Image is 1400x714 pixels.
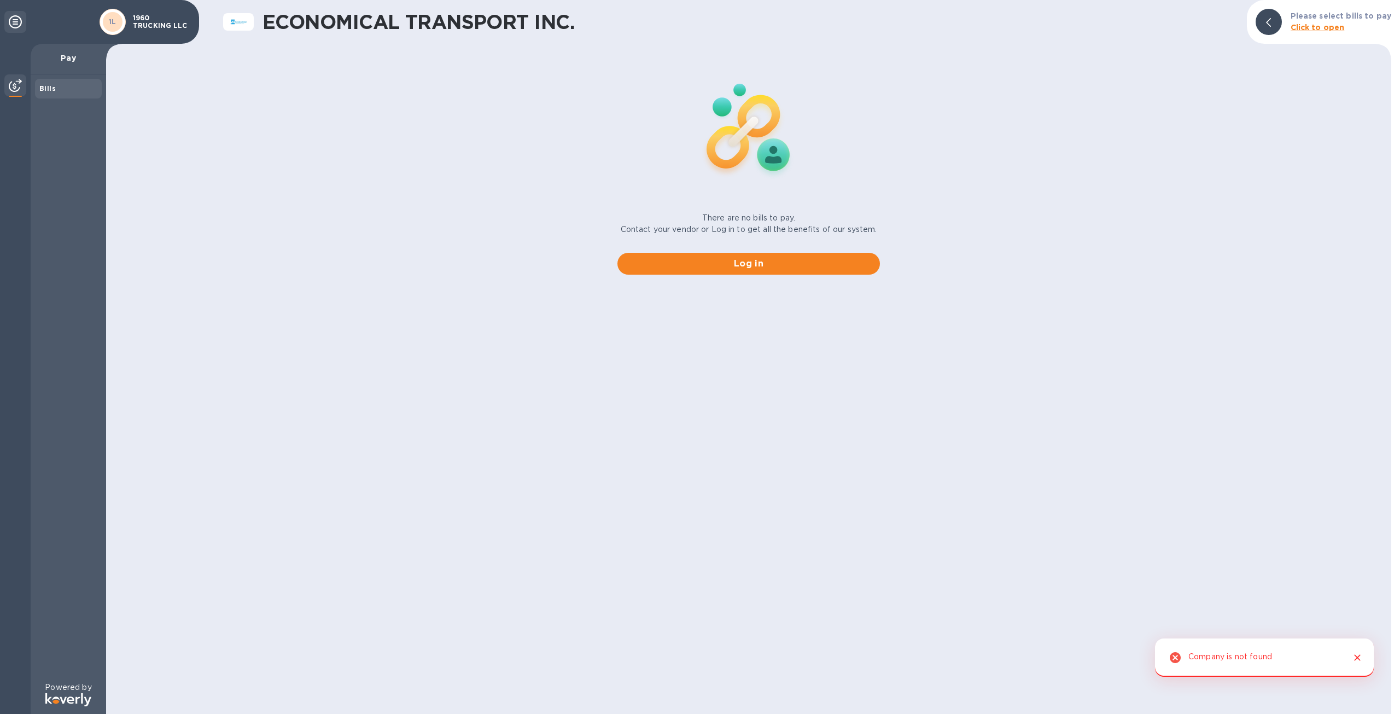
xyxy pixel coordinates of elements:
[621,212,877,235] p: There are no bills to pay. Contact your vendor or Log in to get all the benefits of our system.
[1291,11,1391,20] b: Please select bills to pay
[626,257,871,270] span: Log in
[109,18,116,26] b: 1L
[1188,647,1272,668] div: Company is not found
[262,10,1238,33] h1: ECONOMICAL TRANSPORT INC.
[133,14,188,30] p: 1960 TRUCKING LLC
[39,84,56,92] b: Bills
[1350,651,1364,665] button: Close
[617,253,880,275] button: Log in
[1291,23,1345,32] b: Click to open
[39,53,97,63] p: Pay
[45,693,91,706] img: Logo
[45,682,91,693] p: Powered by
